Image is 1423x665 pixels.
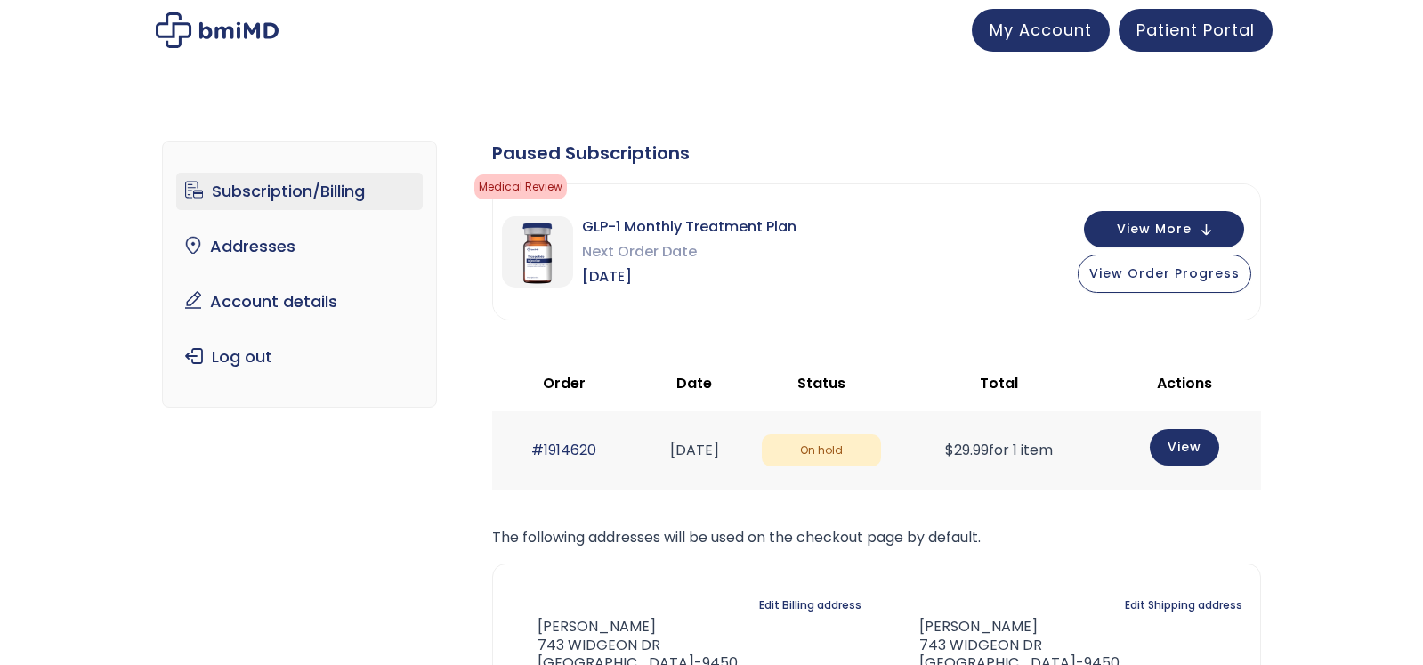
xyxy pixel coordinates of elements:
span: Patient Portal [1136,19,1255,41]
span: Order [543,373,586,393]
nav: Account pages [162,141,437,408]
p: The following addresses will be used on the checkout page by default. [492,525,1261,550]
span: $ [945,440,954,460]
span: Status [797,373,845,393]
td: for 1 item [890,411,1109,489]
a: Edit Billing address [759,593,861,618]
span: My Account [990,19,1092,41]
a: My Account [972,9,1110,52]
button: View Order Progress [1078,255,1251,293]
a: Edit Shipping address [1125,593,1242,618]
span: Actions [1157,373,1212,393]
span: 29.99 [945,440,989,460]
a: #1914620 [531,440,596,460]
span: View Order Progress [1089,264,1240,282]
div: Paused Subscriptions [492,141,1261,166]
span: View More [1117,223,1192,235]
a: Addresses [176,228,423,265]
span: On hold [762,434,881,467]
a: Account details [176,283,423,320]
span: [DATE] [582,264,796,289]
span: Medical Review [474,174,567,199]
img: GLP-1 Monthly Treatment Plan [502,216,573,288]
a: Log out [176,338,423,376]
span: Total [980,373,1018,393]
a: View [1150,429,1219,466]
span: Date [676,373,712,393]
button: View More [1084,211,1244,247]
a: Patient Portal [1119,9,1273,52]
img: My account [156,12,279,48]
time: [DATE] [670,440,719,460]
span: Next Order Date [582,239,796,264]
a: Subscription/Billing [176,173,423,210]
